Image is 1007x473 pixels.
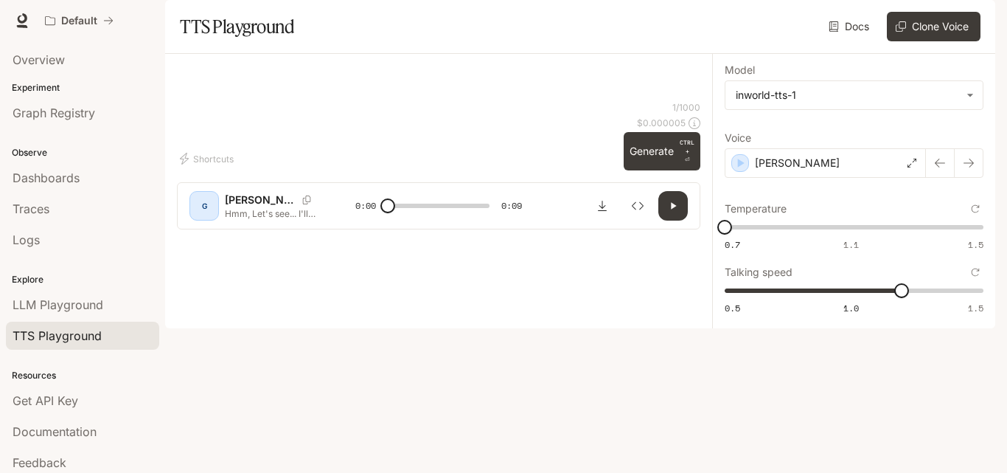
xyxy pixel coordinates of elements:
[887,12,980,41] button: Clone Voice
[843,302,859,314] span: 1.0
[355,198,376,213] span: 0:00
[61,15,97,27] p: Default
[826,12,875,41] a: Docs
[736,88,959,103] div: inworld-tts-1
[967,264,983,280] button: Reset to default
[225,207,320,220] p: Hmm, Let's see... I'll have...number, 7! No wait! Make that number 2. No scratch that! I'll have ...
[180,12,294,41] h1: TTS Playground
[672,101,700,114] p: 1 / 1000
[501,198,522,213] span: 0:09
[725,133,751,143] p: Voice
[968,302,983,314] span: 1.5
[843,238,859,251] span: 1.1
[38,6,120,35] button: All workspaces
[725,204,787,214] p: Temperature
[680,138,694,156] p: CTRL +
[588,191,617,221] button: Download audio
[177,147,240,170] button: Shortcuts
[192,194,216,218] div: G
[680,138,694,165] p: ⏎
[225,193,296,207] p: [PERSON_NAME]
[967,201,983,217] button: Reset to default
[637,117,686,129] p: $ 0.000005
[725,267,792,277] p: Talking speed
[296,196,317,204] button: Copy Voice ID
[725,238,740,251] span: 0.7
[755,156,840,170] p: [PERSON_NAME]
[725,81,983,109] div: inworld-tts-1
[725,302,740,314] span: 0.5
[624,132,700,170] button: GenerateCTRL +⏎
[725,65,755,75] p: Model
[623,191,652,221] button: Inspect
[968,238,983,251] span: 1.5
